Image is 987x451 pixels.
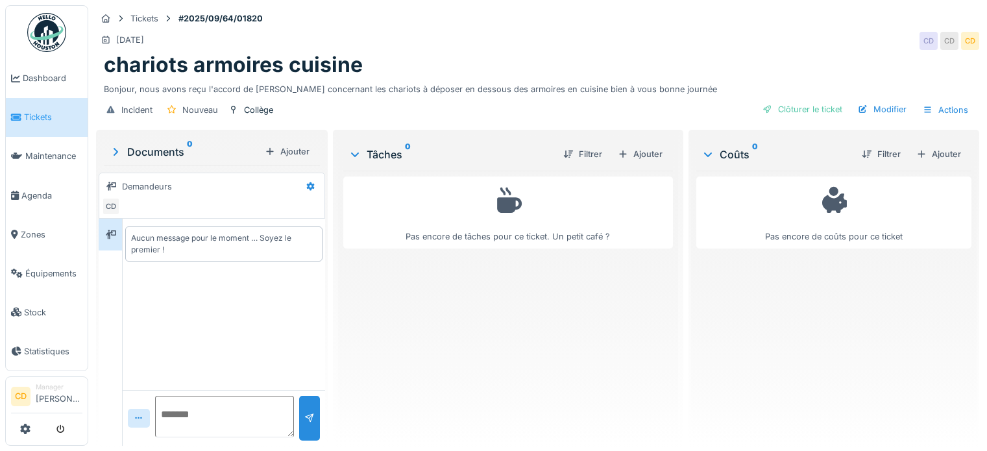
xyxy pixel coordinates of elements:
a: CD Manager[PERSON_NAME] [11,382,82,413]
div: Tickets [130,12,158,25]
div: Modifier [853,101,912,118]
sup: 0 [405,147,411,162]
a: Dashboard [6,59,88,98]
div: Bonjour, nous avons reçu l'accord de [PERSON_NAME] concernant les chariots à déposer en dessous d... [104,78,971,95]
img: Badge_color-CXgf-gQk.svg [27,13,66,52]
div: CD [940,32,958,50]
a: Maintenance [6,137,88,176]
div: CD [920,32,938,50]
a: Agenda [6,176,88,215]
span: Maintenance [25,150,82,162]
div: Collège [244,104,273,116]
div: Pas encore de tâches pour ce ticket. Un petit café ? [352,182,664,243]
div: Tâches [348,147,553,162]
span: Tickets [24,111,82,123]
div: Coûts [701,147,851,162]
div: CD [961,32,979,50]
span: Dashboard [23,72,82,84]
h1: chariots armoires cuisine [104,53,363,77]
div: Ajouter [260,143,315,160]
div: Aucun message pour le moment … Soyez le premier ! [131,232,317,256]
a: Stock [6,293,88,332]
span: Stock [24,306,82,319]
a: Équipements [6,254,88,293]
span: Zones [21,228,82,241]
a: Statistiques [6,332,88,371]
span: Agenda [21,189,82,202]
sup: 0 [752,147,758,162]
div: Incident [121,104,152,116]
div: Pas encore de coûts pour ce ticket [705,182,963,243]
li: [PERSON_NAME] [36,382,82,410]
div: Documents [109,144,260,160]
div: Filtrer [558,145,607,163]
span: Statistiques [24,345,82,358]
li: CD [11,387,30,406]
div: Filtrer [857,145,906,163]
sup: 0 [187,144,193,160]
span: Équipements [25,267,82,280]
div: Actions [917,101,974,119]
a: Tickets [6,98,88,137]
strong: #2025/09/64/01820 [173,12,268,25]
div: Ajouter [911,145,966,163]
div: Nouveau [182,104,218,116]
div: [DATE] [116,34,144,46]
div: CD [102,197,120,215]
div: Ajouter [613,145,668,163]
a: Zones [6,215,88,254]
div: Clôturer le ticket [757,101,847,118]
div: Manager [36,382,82,392]
div: Demandeurs [122,180,172,193]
